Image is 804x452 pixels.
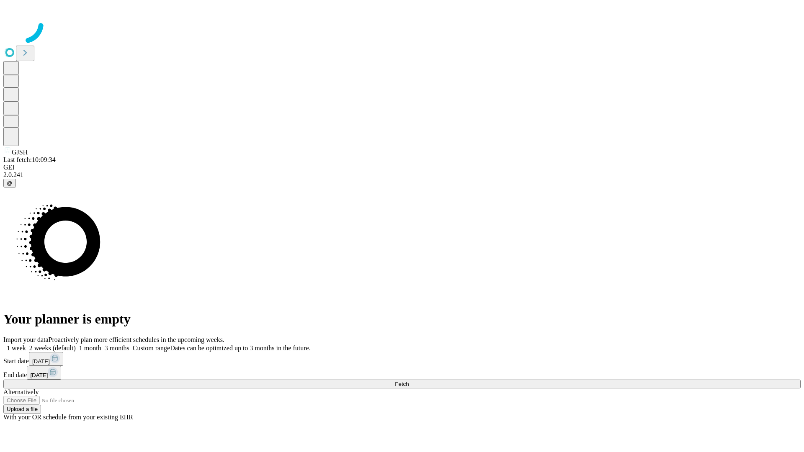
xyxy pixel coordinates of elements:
[3,311,801,327] h1: Your planner is empty
[29,352,63,366] button: [DATE]
[3,164,801,171] div: GEI
[3,413,133,421] span: With your OR schedule from your existing EHR
[3,388,39,395] span: Alternatively
[12,149,28,156] span: GJSH
[395,381,409,387] span: Fetch
[30,372,48,378] span: [DATE]
[79,344,101,352] span: 1 month
[105,344,129,352] span: 3 months
[32,358,50,365] span: [DATE]
[49,336,224,343] span: Proactively plan more efficient schedules in the upcoming weeks.
[7,344,26,352] span: 1 week
[29,344,76,352] span: 2 weeks (default)
[170,344,310,352] span: Dates can be optimized up to 3 months in the future.
[27,366,61,380] button: [DATE]
[3,366,801,380] div: End date
[3,336,49,343] span: Import your data
[3,156,56,163] span: Last fetch: 10:09:34
[3,405,41,413] button: Upload a file
[7,180,13,186] span: @
[3,179,16,187] button: @
[3,171,801,179] div: 2.0.241
[133,344,170,352] span: Custom range
[3,352,801,366] div: Start date
[3,380,801,388] button: Fetch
